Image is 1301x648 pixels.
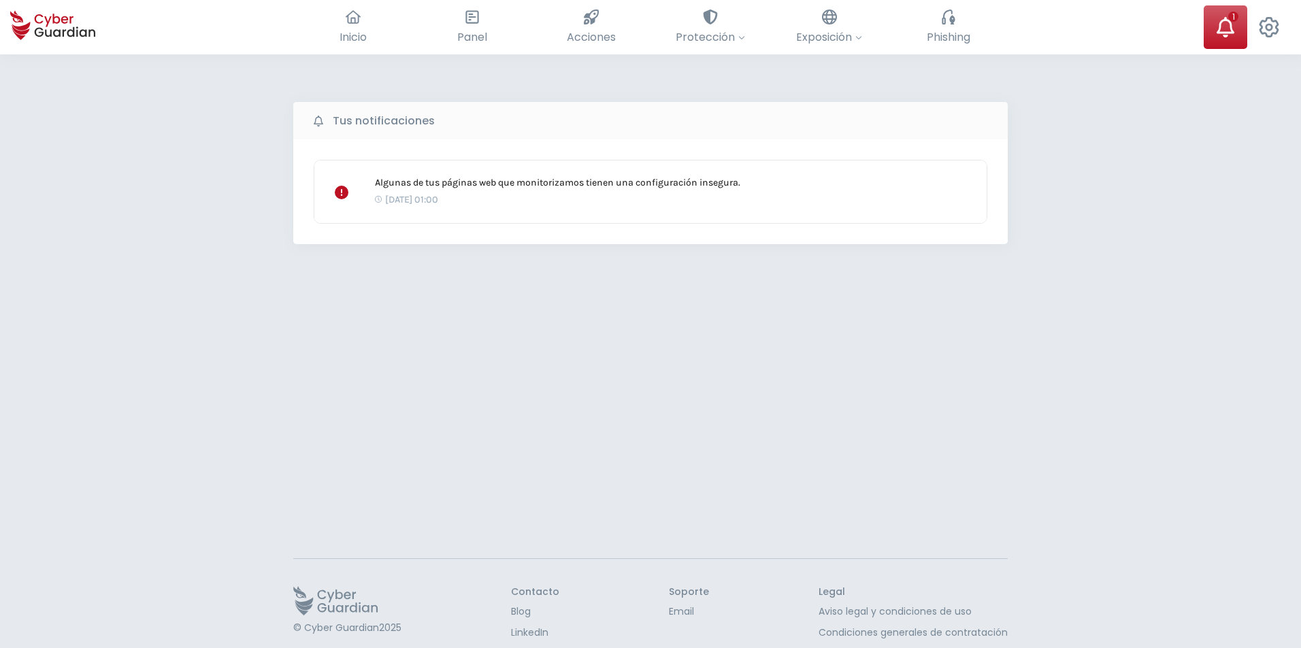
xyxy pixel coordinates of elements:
[889,5,1008,49] button: Phishing
[412,5,531,49] button: Panel
[796,29,862,46] span: Exposición
[333,113,435,129] b: Tus notificaciones
[669,604,709,619] a: Email
[511,626,559,640] a: LinkedIn
[1228,12,1238,22] div: 1
[511,586,559,598] h3: Contacto
[567,29,616,46] span: Acciones
[293,5,412,49] button: Inicio
[770,5,889,49] button: Exposición
[819,604,1008,619] a: Aviso legal y condiciones de uso
[375,177,926,189] p: Algunas de tus páginas web que monitorizamos tienen una configuración insegura.
[340,29,367,46] span: Inicio
[676,29,745,46] span: Protección
[819,586,1008,598] h3: Legal
[819,626,1008,640] a: Condiciones generales de contratación
[511,604,559,619] a: Blog
[531,5,650,49] button: Acciones
[669,586,709,598] h3: Soporte
[375,192,926,207] div: [DATE] 01:00
[457,29,487,46] span: Panel
[927,29,970,46] span: Phishing
[650,5,770,49] button: Protección
[293,622,401,634] p: © Cyber Guardian 2025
